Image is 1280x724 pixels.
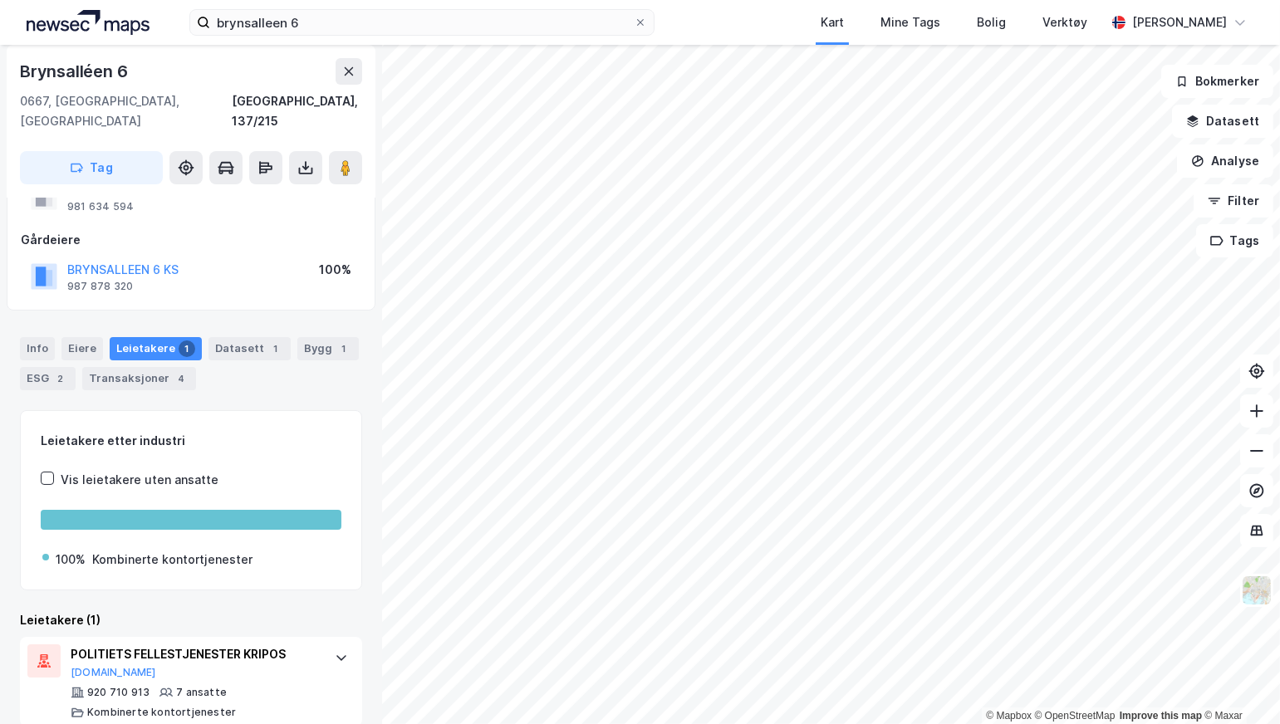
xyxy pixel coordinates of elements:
[1172,105,1273,138] button: Datasett
[61,337,103,360] div: Eiere
[41,431,341,451] div: Leietakere etter industri
[87,686,150,699] div: 920 710 913
[176,686,227,699] div: 7 ansatte
[208,337,291,360] div: Datasett
[821,12,844,32] div: Kart
[67,200,134,213] div: 981 634 594
[319,260,351,280] div: 100%
[1177,144,1273,178] button: Analyse
[67,280,133,293] div: 987 878 320
[1196,224,1273,257] button: Tags
[1194,184,1273,218] button: Filter
[267,340,284,357] div: 1
[71,644,318,664] div: POLITIETS FELLESTJENESTER KRIPOS
[336,340,352,357] div: 1
[297,337,359,360] div: Bygg
[110,337,202,360] div: Leietakere
[1035,710,1116,722] a: OpenStreetMap
[20,151,163,184] button: Tag
[1241,575,1273,606] img: Z
[71,666,156,679] button: [DOMAIN_NAME]
[82,367,196,390] div: Transaksjoner
[880,12,940,32] div: Mine Tags
[20,367,76,390] div: ESG
[20,337,55,360] div: Info
[87,706,236,719] div: Kombinerte kontortjenester
[20,91,232,131] div: 0667, [GEOGRAPHIC_DATA], [GEOGRAPHIC_DATA]
[27,10,150,35] img: logo.a4113a55bc3d86da70a041830d287a7e.svg
[52,370,69,387] div: 2
[986,710,1032,722] a: Mapbox
[179,340,195,357] div: 1
[61,470,218,490] div: Vis leietakere uten ansatte
[1120,710,1202,722] a: Improve this map
[1132,12,1227,32] div: [PERSON_NAME]
[20,58,130,85] div: Brynsalléen 6
[977,12,1006,32] div: Bolig
[210,10,634,35] input: Søk på adresse, matrikkel, gårdeiere, leietakere eller personer
[1161,65,1273,98] button: Bokmerker
[232,91,362,131] div: [GEOGRAPHIC_DATA], 137/215
[173,370,189,387] div: 4
[92,550,253,570] div: Kombinerte kontortjenester
[1197,644,1280,724] iframe: Chat Widget
[56,550,86,570] div: 100%
[20,610,362,630] div: Leietakere (1)
[1042,12,1087,32] div: Verktøy
[21,230,361,250] div: Gårdeiere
